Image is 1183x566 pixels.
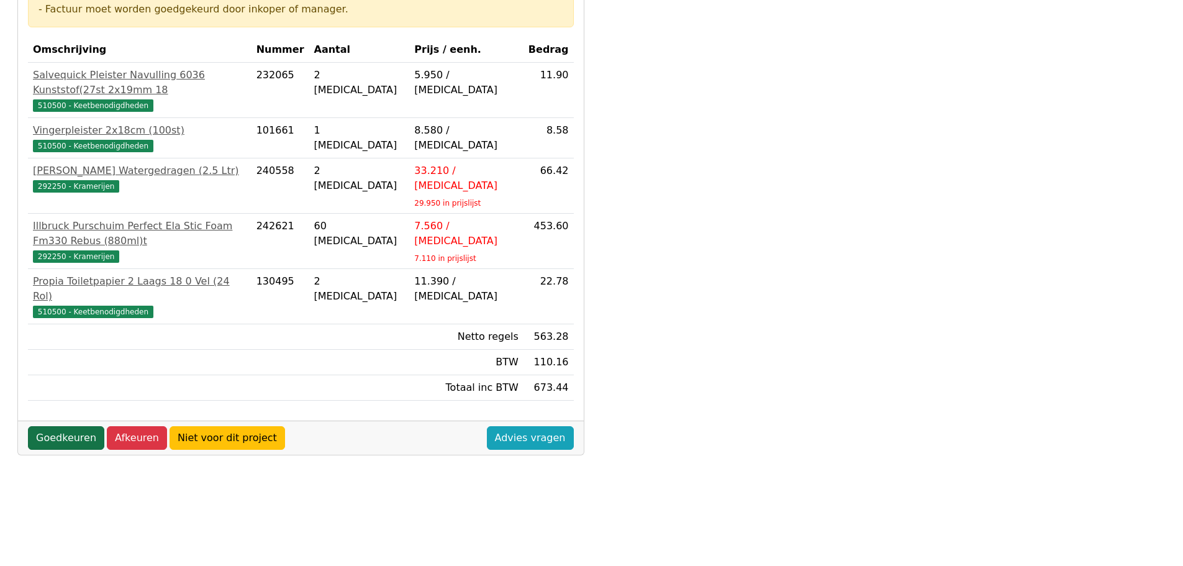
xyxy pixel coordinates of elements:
[33,306,153,318] span: 510500 - Keetbenodigdheden
[414,274,519,304] div: 11.390 / [MEDICAL_DATA]
[409,350,524,375] td: BTW
[414,199,481,208] sub: 29.950 in prijslijst
[33,99,153,112] span: 510500 - Keetbenodigdheden
[33,163,247,178] div: [PERSON_NAME] Watergedragen (2.5 Ltr)
[252,158,309,214] td: 240558
[314,163,405,193] div: 2 [MEDICAL_DATA]
[33,274,247,319] a: Propia Toiletpapier 2 Laags 18 0 Vel (24 Rol)510500 - Keetbenodigdheden
[33,219,247,249] div: Illbruck Purschuim Perfect Ela Stic Foam Fm330 Rebus (880ml)t
[414,123,519,153] div: 8.580 / [MEDICAL_DATA]
[524,350,574,375] td: 110.16
[524,118,574,158] td: 8.58
[314,68,405,98] div: 2 [MEDICAL_DATA]
[33,68,247,112] a: Salvequick Pleister Navulling 6036 Kunststof(27st 2x19mm 18510500 - Keetbenodigdheden
[524,214,574,269] td: 453.60
[252,269,309,324] td: 130495
[309,37,410,63] th: Aantal
[33,163,247,193] a: [PERSON_NAME] Watergedragen (2.5 Ltr)292250 - Kramerijen
[524,375,574,401] td: 673.44
[314,219,405,249] div: 60 [MEDICAL_DATA]
[409,37,524,63] th: Prijs / eenh.
[107,426,167,450] a: Afkeuren
[33,180,119,193] span: 292250 - Kramerijen
[252,63,309,118] td: 232065
[33,274,247,304] div: Propia Toiletpapier 2 Laags 18 0 Vel (24 Rol)
[314,274,405,304] div: 2 [MEDICAL_DATA]
[252,37,309,63] th: Nummer
[409,324,524,350] td: Netto regels
[524,269,574,324] td: 22.78
[524,324,574,350] td: 563.28
[252,214,309,269] td: 242621
[252,118,309,158] td: 101661
[28,37,252,63] th: Omschrijving
[414,68,519,98] div: 5.950 / [MEDICAL_DATA]
[39,2,563,17] div: - Factuur moet worden goedgekeurd door inkoper of manager.
[414,254,476,263] sub: 7.110 in prijslijst
[524,158,574,214] td: 66.42
[33,123,247,153] a: Vingerpleister 2x18cm (100st)510500 - Keetbenodigdheden
[524,63,574,118] td: 11.90
[170,426,285,450] a: Niet voor dit project
[414,219,519,249] div: 7.560 / [MEDICAL_DATA]
[33,140,153,152] span: 510500 - Keetbenodigdheden
[524,37,574,63] th: Bedrag
[33,250,119,263] span: 292250 - Kramerijen
[414,163,519,193] div: 33.210 / [MEDICAL_DATA]
[33,123,247,138] div: Vingerpleister 2x18cm (100st)
[28,426,104,450] a: Goedkeuren
[487,426,574,450] a: Advies vragen
[33,68,247,98] div: Salvequick Pleister Navulling 6036 Kunststof(27st 2x19mm 18
[33,219,247,263] a: Illbruck Purschuim Perfect Ela Stic Foam Fm330 Rebus (880ml)t292250 - Kramerijen
[314,123,405,153] div: 1 [MEDICAL_DATA]
[409,375,524,401] td: Totaal inc BTW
